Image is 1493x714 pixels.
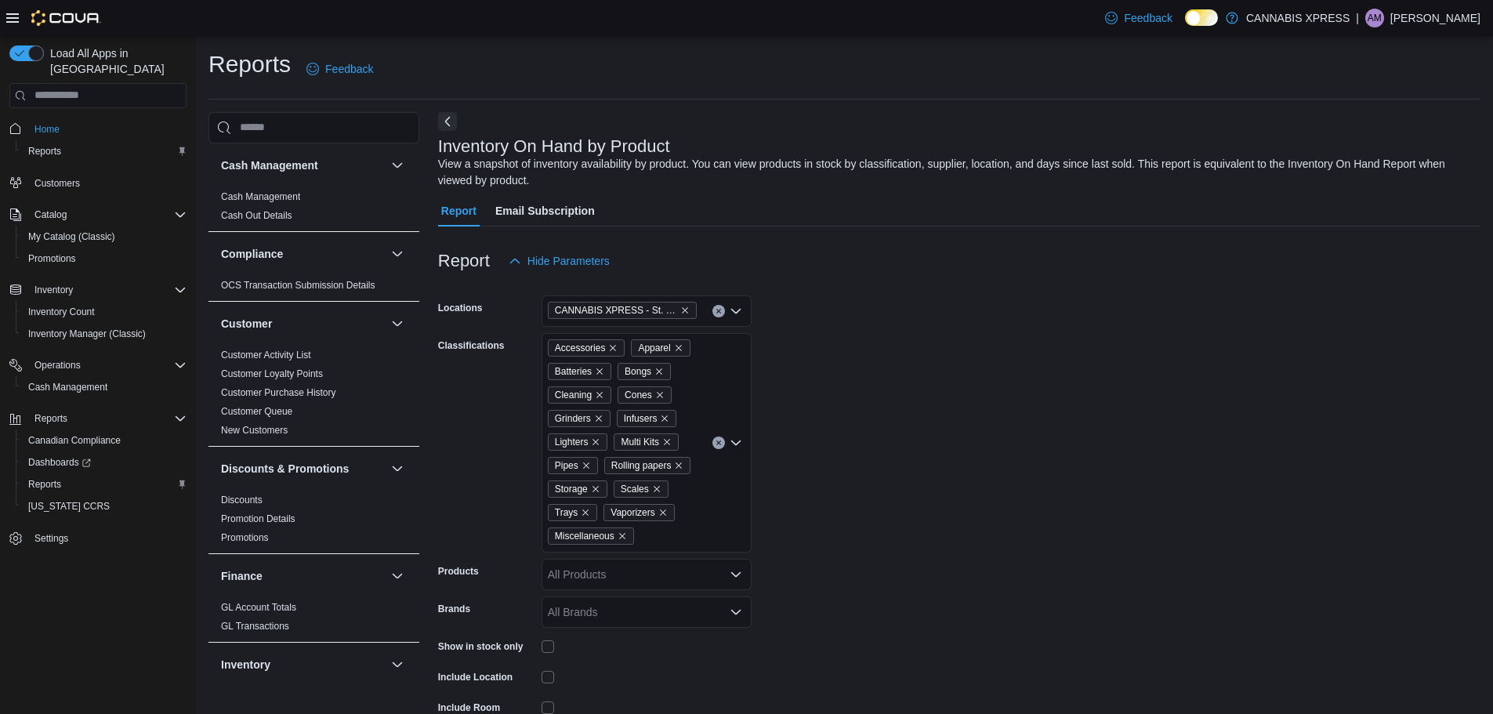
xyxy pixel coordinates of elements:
span: Catalog [28,205,187,224]
button: Finance [388,567,407,585]
button: Catalog [3,204,193,226]
h3: Discounts & Promotions [221,461,349,477]
span: Apparel [631,339,690,357]
span: Reports [22,142,187,161]
button: Canadian Compliance [16,429,193,451]
span: Inventory [34,284,73,296]
span: Discounts [221,494,263,506]
span: Canadian Compliance [22,431,187,450]
h3: Report [438,252,490,270]
p: CANNABIS XPRESS [1246,9,1350,27]
button: Remove Pipes from selection in this group [582,461,591,470]
span: Customers [28,173,187,193]
button: Remove Cleaning from selection in this group [595,390,604,400]
span: Promotion Details [221,513,295,525]
span: Inventory Count [28,306,95,318]
span: Settings [34,532,68,545]
button: Inventory [388,655,407,674]
a: Customer Loyalty Points [221,368,323,379]
span: Cash Management [221,190,300,203]
span: Customer Purchase History [221,386,336,399]
span: AM [1368,9,1382,27]
span: Inventory Manager (Classic) [22,324,187,343]
span: Load All Apps in [GEOGRAPHIC_DATA] [44,45,187,77]
span: Lighters [555,434,589,450]
span: Reports [28,409,187,428]
a: Feedback [1099,2,1178,34]
span: Trays [548,504,598,521]
button: Remove Accessories from selection in this group [608,343,618,353]
span: Infusers [617,410,677,427]
a: Customer Queue [221,406,292,417]
span: Vaporizers [603,504,674,521]
span: Customer Loyalty Points [221,368,323,380]
span: Pipes [555,458,578,473]
button: Cash Management [221,158,385,173]
h3: Inventory On Hand by Product [438,137,670,156]
a: Reports [22,142,67,161]
a: Discounts [221,495,263,506]
a: New Customers [221,425,288,436]
h3: Cash Management [221,158,318,173]
span: CANNABIS XPRESS - St. Andrews (Water Street) [548,302,697,319]
p: [PERSON_NAME] [1390,9,1480,27]
button: Operations [3,354,193,376]
button: Remove Cones from selection in this group [655,390,665,400]
button: Remove Rolling papers from selection in this group [674,461,683,470]
span: Reports [28,478,61,491]
span: Catalog [34,208,67,221]
span: Cones [625,387,652,403]
button: Next [438,112,457,131]
button: Reports [28,409,74,428]
a: Canadian Compliance [22,431,127,450]
button: Remove Apparel from selection in this group [674,343,683,353]
label: Products [438,565,479,578]
button: Remove Batteries from selection in this group [595,367,604,376]
span: Cash Management [28,381,107,393]
span: GL Transactions [221,620,289,632]
button: Inventory [3,279,193,301]
button: Reports [3,408,193,429]
h3: Customer [221,316,272,332]
a: GL Transactions [221,621,289,632]
button: Open list of options [730,568,742,581]
div: Compliance [208,276,419,301]
span: Washington CCRS [22,497,187,516]
button: Discounts & Promotions [221,461,385,477]
nav: Complex example [9,111,187,591]
button: Remove Bongs from selection in this group [654,367,664,376]
a: Home [28,120,66,139]
span: Infusers [624,411,658,426]
span: Vaporizers [611,505,654,520]
span: Scales [621,481,649,497]
span: Apparel [638,340,670,356]
span: Home [28,119,187,139]
label: Include Room [438,701,500,714]
label: Locations [438,302,483,314]
div: Cash Management [208,187,419,231]
span: Home [34,123,60,136]
span: GL Account Totals [221,601,296,614]
button: Open list of options [730,305,742,317]
span: OCS Transaction Submission Details [221,279,375,292]
span: Trays [555,505,578,520]
span: Lighters [548,433,608,451]
button: Customer [221,316,385,332]
span: Report [441,195,477,227]
div: Finance [208,598,419,642]
a: Reports [22,475,67,494]
a: Promotions [221,532,269,543]
span: Miscellaneous [555,528,614,544]
span: Scales [614,480,669,498]
button: Remove Multi Kits from selection in this group [662,437,672,447]
a: Cash Out Details [221,210,292,221]
button: Clear input [712,305,725,317]
span: Customers [34,177,80,190]
a: [US_STATE] CCRS [22,497,116,516]
span: [US_STATE] CCRS [28,500,110,513]
button: Clear input [712,437,725,449]
button: Remove Scales from selection in this group [652,484,661,494]
a: Customer Purchase History [221,387,336,398]
div: Discounts & Promotions [208,491,419,553]
span: Promotions [221,531,269,544]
